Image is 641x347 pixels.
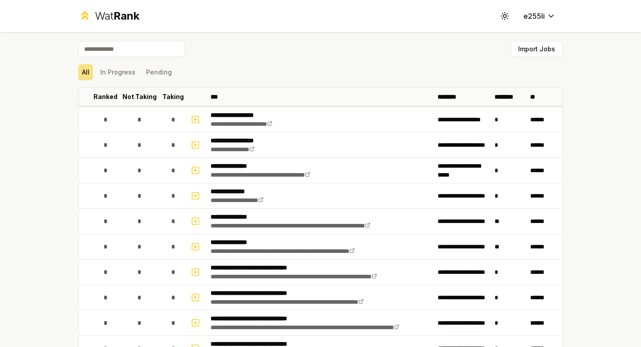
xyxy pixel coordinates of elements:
div: Wat [95,9,139,23]
p: Ranked [93,92,118,101]
button: e255li [516,8,563,24]
button: Import Jobs [511,41,563,57]
button: In Progress [97,64,139,80]
button: Pending [142,64,175,80]
p: Taking [162,92,184,101]
button: All [78,64,93,80]
p: Not Taking [122,92,157,101]
span: Rank [114,9,139,22]
span: e255li [523,11,545,21]
a: WatRank [78,9,139,23]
